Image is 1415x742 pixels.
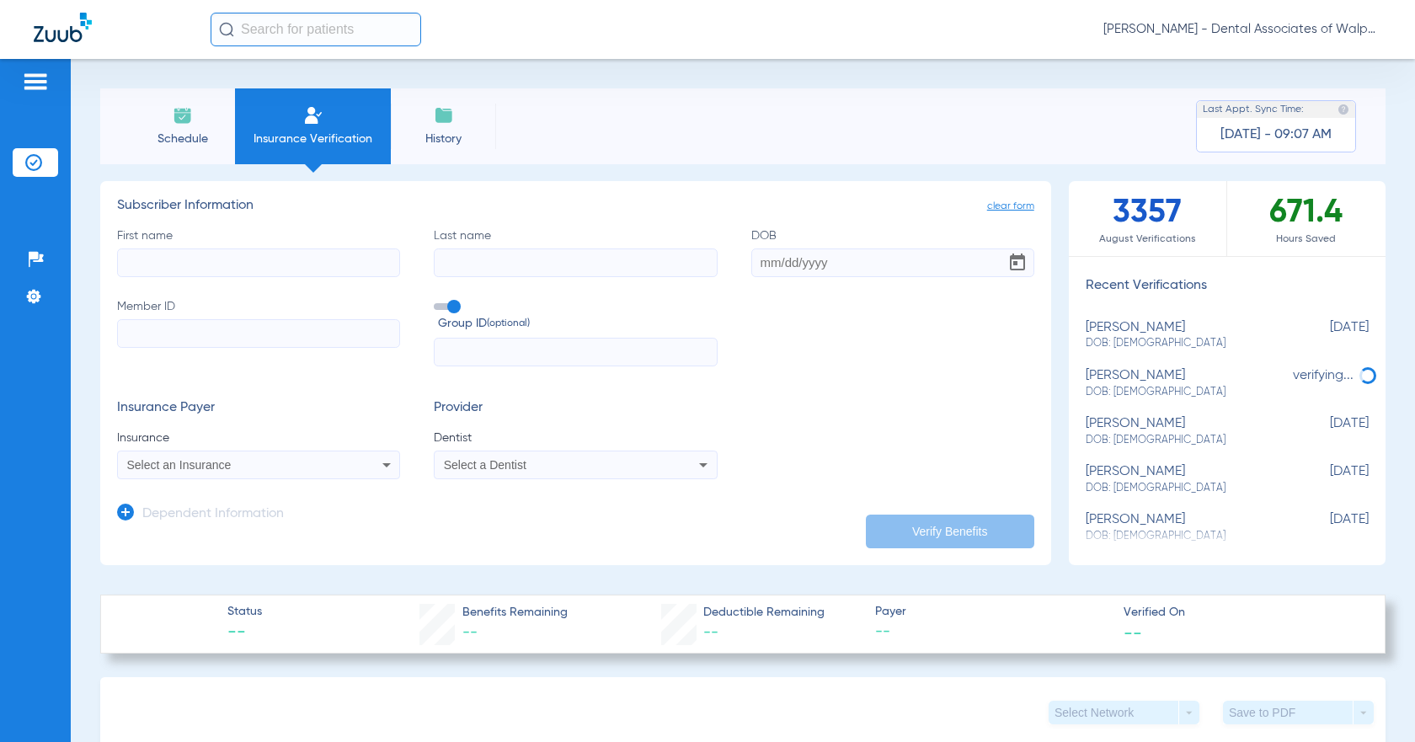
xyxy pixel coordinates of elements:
[1086,512,1284,543] div: [PERSON_NAME]
[117,430,400,446] span: Insurance
[462,625,478,640] span: --
[875,603,1109,621] span: Payer
[227,603,262,621] span: Status
[1086,368,1284,399] div: [PERSON_NAME]
[303,105,323,125] img: Manual Insurance Verification
[866,515,1034,548] button: Verify Benefits
[211,13,421,46] input: Search for patients
[1203,101,1304,118] span: Last Appt. Sync Time:
[1293,369,1354,382] span: verifying...
[434,248,717,277] input: Last name
[1069,181,1227,256] div: 3357
[22,72,49,92] img: hamburger-icon
[434,105,454,125] img: History
[1227,181,1386,256] div: 671.4
[1086,464,1284,495] div: [PERSON_NAME]
[1284,416,1369,447] span: [DATE]
[1086,481,1284,496] span: DOB: [DEMOGRAPHIC_DATA]
[403,131,483,147] span: History
[1220,126,1332,143] span: [DATE] - 09:07 AM
[248,131,378,147] span: Insurance Verification
[434,400,717,417] h3: Provider
[127,458,232,472] span: Select an Insurance
[1086,336,1284,351] span: DOB: [DEMOGRAPHIC_DATA]
[1086,416,1284,447] div: [PERSON_NAME]
[1284,512,1369,543] span: [DATE]
[1103,21,1381,38] span: [PERSON_NAME] - Dental Associates of Walpole
[117,198,1034,215] h3: Subscriber Information
[434,227,717,277] label: Last name
[117,227,400,277] label: First name
[1284,320,1369,351] span: [DATE]
[1284,464,1369,495] span: [DATE]
[34,13,92,42] img: Zuub Logo
[1086,433,1284,448] span: DOB: [DEMOGRAPHIC_DATA]
[117,298,400,367] label: Member ID
[1124,623,1142,641] span: --
[1001,246,1034,280] button: Open calendar
[703,604,825,622] span: Deductible Remaining
[1331,661,1415,742] iframe: Chat Widget
[1227,231,1386,248] span: Hours Saved
[142,131,222,147] span: Schedule
[751,227,1034,277] label: DOB
[1338,104,1349,115] img: last sync help info
[444,458,526,472] span: Select a Dentist
[434,430,717,446] span: Dentist
[1086,320,1284,351] div: [PERSON_NAME]
[1124,604,1358,622] span: Verified On
[987,198,1034,215] span: clear form
[1069,278,1386,295] h3: Recent Verifications
[117,400,400,417] h3: Insurance Payer
[219,22,234,37] img: Search Icon
[142,506,284,523] h3: Dependent Information
[438,315,717,333] span: Group ID
[751,248,1034,277] input: DOBOpen calendar
[117,248,400,277] input: First name
[703,625,718,640] span: --
[173,105,193,125] img: Schedule
[1069,231,1226,248] span: August Verifications
[487,315,530,333] small: (optional)
[1086,385,1284,400] span: DOB: [DEMOGRAPHIC_DATA]
[117,319,400,348] input: Member ID
[227,622,262,645] span: --
[462,604,568,622] span: Benefits Remaining
[875,622,1109,643] span: --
